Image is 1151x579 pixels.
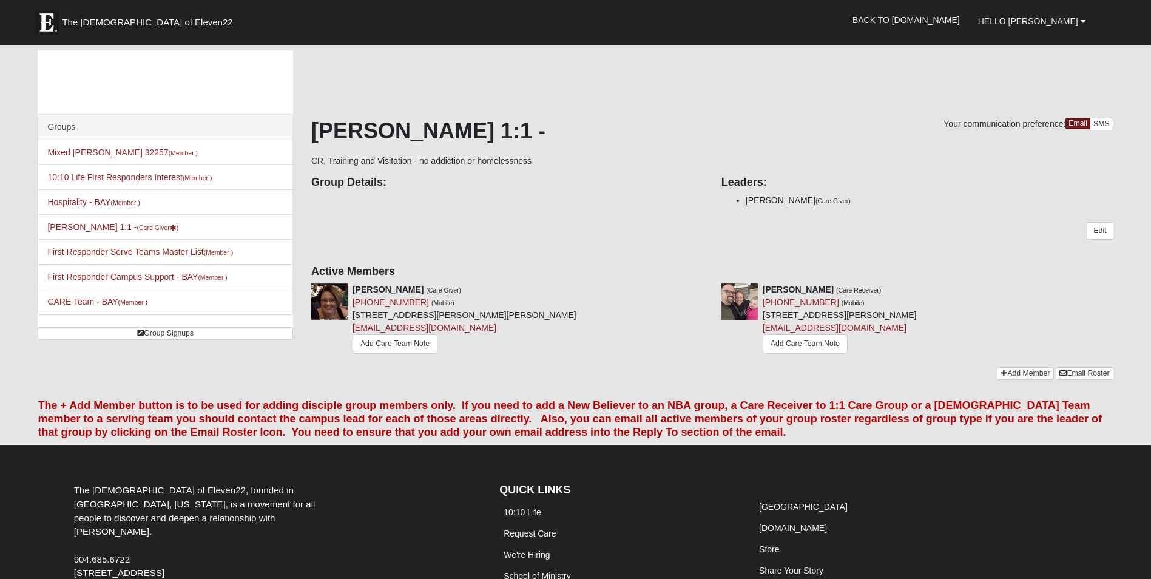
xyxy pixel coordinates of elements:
a: Request Care [504,529,556,538]
span: Hello [PERSON_NAME] [978,16,1078,26]
div: [STREET_ADDRESS][PERSON_NAME] [763,283,917,356]
span: Your communication preference: [943,119,1065,129]
a: [GEOGRAPHIC_DATA] [759,502,848,512]
h4: Leaders: [721,176,1113,189]
div: Groups [38,115,292,140]
small: (Care Giver) [426,286,461,294]
h4: Group Details: [311,176,703,189]
a: First Responder Serve Teams Master List(Member ) [47,247,233,257]
font: The + Add Member button is to be used for adding disciple group members only. If you need to add ... [38,399,1102,438]
small: (Care Giver) [815,197,851,205]
a: Back to [DOMAIN_NAME] [843,5,969,35]
a: [EMAIL_ADDRESS][DOMAIN_NAME] [353,323,496,333]
a: Email Roster [1056,367,1113,380]
a: Edit [1087,222,1113,240]
span: The [DEMOGRAPHIC_DATA] of Eleven22 [62,16,232,29]
a: CARE Team - BAY(Member ) [47,297,147,306]
h4: QUICK LINKS [499,484,737,497]
a: First Responder Campus Support - BAY(Member ) [47,272,227,282]
div: CR, Training and Visitation - no addiction or homelessness [311,118,1113,367]
a: Add Care Team Note [353,334,437,353]
small: (Member ) [169,149,198,157]
small: (Member ) [198,274,227,281]
small: (Mobile) [431,299,454,306]
small: (Care Receiver) [836,286,881,294]
a: Email [1065,118,1090,129]
a: 10:10 Life First Responders Interest(Member ) [47,172,212,182]
a: [PHONE_NUMBER] [763,297,839,307]
a: Store [759,544,779,554]
a: [EMAIL_ADDRESS][DOMAIN_NAME] [763,323,906,333]
a: [PHONE_NUMBER] [353,297,429,307]
small: (Care Giver ) [137,224,178,231]
small: (Member ) [204,249,233,256]
small: (Member ) [183,174,212,181]
a: [DOMAIN_NAME] [759,523,827,533]
strong: [PERSON_NAME] [763,285,834,294]
a: The [DEMOGRAPHIC_DATA] of Eleven22 [29,4,271,35]
small: (Mobile) [842,299,865,306]
a: Hospitality - BAY(Member ) [47,197,140,207]
div: [STREET_ADDRESS][PERSON_NAME][PERSON_NAME] [353,283,576,358]
a: SMS [1090,118,1113,130]
a: 10:10 Life [504,507,541,517]
h4: Active Members [311,265,1113,279]
a: [PERSON_NAME] 1:1 -(Care Giver) [47,222,178,232]
li: [PERSON_NAME] [746,194,1113,207]
small: (Member ) [118,299,147,306]
strong: [PERSON_NAME] [353,285,424,294]
h1: [PERSON_NAME] 1:1 - [311,118,1113,144]
a: Hello [PERSON_NAME] [969,6,1095,36]
a: Group Signups [38,327,293,340]
a: Add Care Team Note [763,334,848,353]
a: We're Hiring [504,550,550,560]
img: Eleven22 logo [35,10,59,35]
small: (Member ) [110,199,140,206]
a: Add Member [997,367,1053,380]
a: Mixed [PERSON_NAME] 32257(Member ) [47,147,198,157]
